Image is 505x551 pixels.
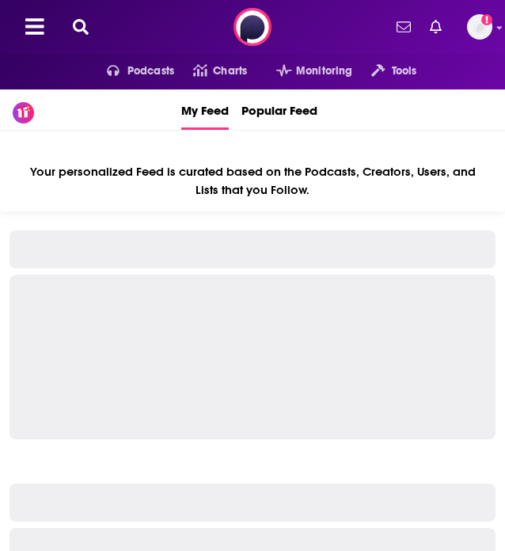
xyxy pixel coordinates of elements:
[234,8,271,46] img: Podchaser - Follow, Share and Rate Podcasts
[213,60,247,82] span: Charts
[390,13,417,40] a: Show notifications dropdown
[181,93,229,127] span: My Feed
[467,14,492,40] a: Logged in as VHannley
[241,89,317,130] a: Popular Feed
[174,59,247,84] a: Charts
[352,59,416,84] button: open menu
[181,89,229,130] a: My Feed
[392,60,417,82] span: Tools
[423,13,448,40] a: Show notifications dropdown
[127,60,174,82] span: Podcasts
[241,93,317,127] span: Popular Feed
[88,59,174,84] button: open menu
[467,14,492,40] img: User Profile
[296,60,352,82] span: Monitoring
[481,14,492,25] svg: Add a profile image
[257,59,353,84] button: open menu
